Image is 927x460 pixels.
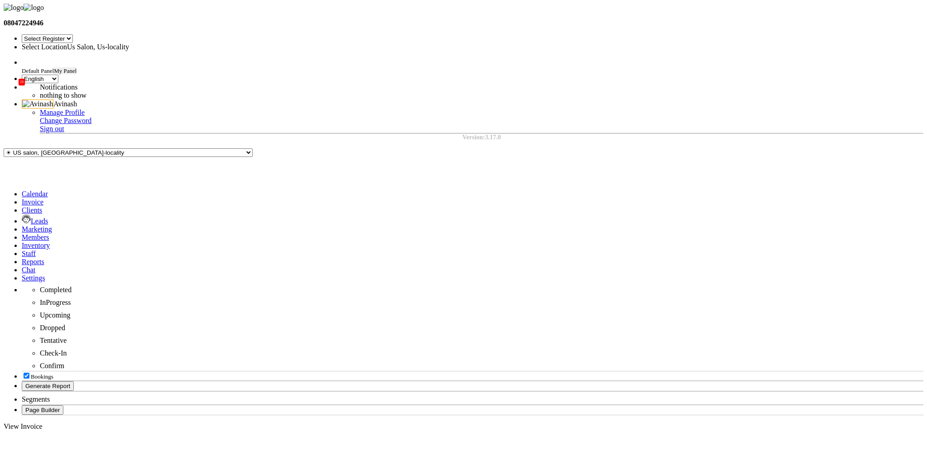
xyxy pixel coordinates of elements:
[22,206,42,214] a: Clients
[40,91,266,100] li: nothing to show
[54,67,76,74] span: My Panel
[4,19,43,27] b: 08047224946
[24,4,43,12] img: logo
[40,311,71,319] span: Upcoming
[22,274,45,282] a: Settings
[22,395,50,403] span: Segments
[22,190,48,198] a: Calendar
[40,324,65,332] span: Dropped
[22,233,49,241] a: Members
[40,83,266,91] div: Notifications
[22,67,54,74] span: Default Panel
[31,373,53,380] span: Bookings
[22,217,48,225] a: Leads
[40,349,67,357] span: Check-In
[19,79,25,85] span: 19
[22,242,50,249] a: Inventory
[40,117,91,124] a: Change Password
[40,337,67,344] span: Tentative
[22,250,36,257] a: Staff
[22,225,52,233] a: Marketing
[40,134,923,141] div: Version:3.17.0
[4,422,923,431] div: View Invoice
[22,258,44,266] a: Reports
[40,109,85,116] a: Manage Profile
[22,381,74,391] button: Generate Report
[22,100,53,109] img: Avinash
[40,125,64,133] a: Sign out
[22,266,35,274] a: Chat
[40,362,64,370] span: Confirm
[22,198,43,206] a: Invoice
[31,217,48,225] span: Leads
[40,299,71,306] span: InProgress
[22,405,63,415] button: Page Builder
[40,286,72,294] span: Completed
[53,100,77,108] span: Avinash
[4,4,24,12] img: logo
